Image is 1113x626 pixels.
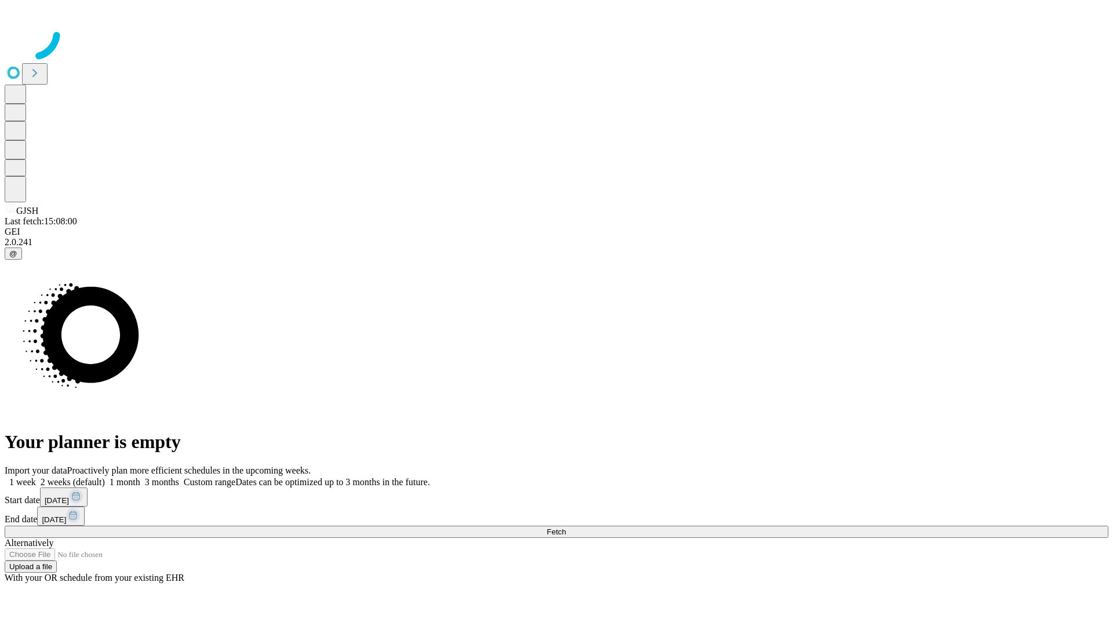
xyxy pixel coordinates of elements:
[37,507,85,526] button: [DATE]
[5,507,1108,526] div: End date
[5,573,184,583] span: With your OR schedule from your existing EHR
[5,431,1108,453] h1: Your planner is empty
[5,487,1108,507] div: Start date
[5,237,1108,248] div: 2.0.241
[110,477,140,487] span: 1 month
[40,487,88,507] button: [DATE]
[5,248,22,260] button: @
[547,527,566,536] span: Fetch
[42,515,66,524] span: [DATE]
[184,477,235,487] span: Custom range
[5,526,1108,538] button: Fetch
[45,496,69,505] span: [DATE]
[9,477,36,487] span: 1 week
[5,465,67,475] span: Import your data
[9,249,17,258] span: @
[5,538,53,548] span: Alternatively
[145,477,179,487] span: 3 months
[16,206,38,216] span: GJSH
[235,477,430,487] span: Dates can be optimized up to 3 months in the future.
[5,227,1108,237] div: GEI
[41,477,105,487] span: 2 weeks (default)
[67,465,311,475] span: Proactively plan more efficient schedules in the upcoming weeks.
[5,561,57,573] button: Upload a file
[5,216,77,226] span: Last fetch: 15:08:00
